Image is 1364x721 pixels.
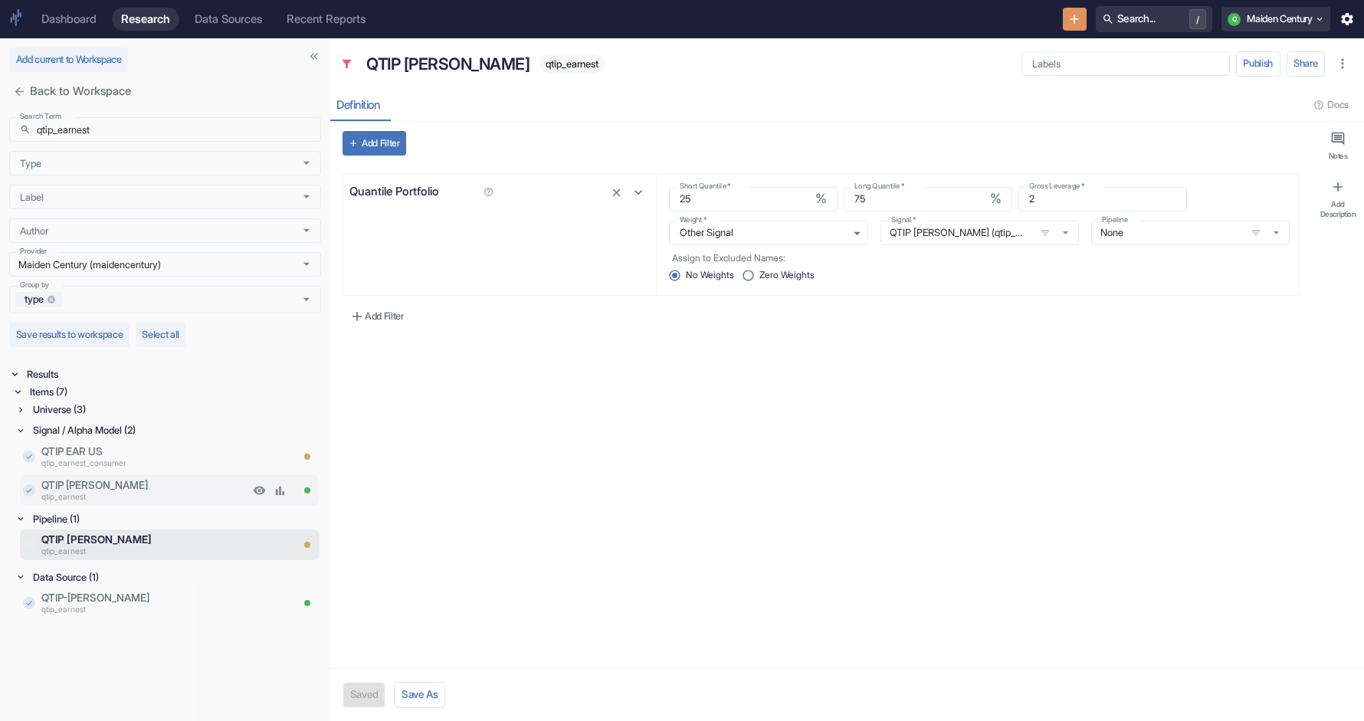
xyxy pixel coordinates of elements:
[32,8,106,31] a: Dashboard
[1029,181,1084,192] label: Gross Leverage
[1318,199,1358,218] div: Add Description
[891,215,916,225] label: Signal
[539,58,605,70] span: qtip_earnest
[680,215,707,225] label: Weight
[20,111,61,122] label: Search Term
[1315,125,1361,167] button: Notes
[1221,7,1330,31] button: QMaiden Century
[41,604,290,616] p: qtip_earnest
[41,477,249,493] p: QTIP [PERSON_NAME]
[30,401,321,418] div: Universe (3)
[41,532,290,558] a: QTIP [PERSON_NAME]qtip_earnest
[41,457,249,470] p: qtip_earnest_consumer
[1096,6,1212,32] button: Search.../
[112,8,179,31] a: Research
[362,48,534,80] div: QTIP [PERSON_NAME]
[277,8,375,31] a: Recent Reports
[1228,13,1241,26] div: Q
[20,280,49,290] label: Group by
[41,532,290,547] p: QTIP [PERSON_NAME]
[9,323,130,347] button: Save results to workspace
[30,569,321,586] div: Data Source (1)
[270,480,290,500] a: View Analysis
[672,251,826,264] label: Assign to Excluded Names:
[759,268,815,282] span: Zero Weights
[303,46,324,67] button: Collapse Sidebar
[15,292,63,307] div: type
[815,189,827,209] p: %
[297,188,316,206] button: Open
[41,590,290,616] a: QTIP-[PERSON_NAME]qtip_earnest
[297,290,316,309] button: Open
[669,221,867,245] div: Other Signal
[854,181,904,192] label: Long Quantile
[366,52,530,77] p: QTIP [PERSON_NAME]
[41,477,249,503] a: QTIP [PERSON_NAME]qtip_earnest
[349,183,474,200] p: Quantile Portfolio
[30,421,321,439] div: Signal / Alpha Model (2)
[394,682,445,708] button: Save As
[990,189,1002,209] p: %
[249,480,270,500] a: View Preview
[336,98,379,113] div: Definition
[18,293,50,306] span: type
[686,268,734,282] span: No Weights
[343,131,406,156] button: Add Filter
[297,221,316,240] button: Open
[20,246,47,257] label: Provider
[1236,51,1280,76] button: Publish
[41,12,97,26] div: Dashboard
[297,255,316,274] button: Open
[330,90,1364,121] div: resource tabs
[136,323,186,347] button: Select all
[41,590,290,605] p: QTIP-[PERSON_NAME]
[24,365,321,383] div: Results
[340,58,353,74] span: Pipeline
[1063,8,1087,31] button: New Resource
[1309,93,1355,117] button: Docs
[343,304,410,329] button: Add Filter
[195,12,262,26] div: Data Sources
[880,221,1079,245] span: QTIP Earnest (qtip_earnest)
[30,510,321,528] div: Pipeline (1)
[1247,224,1265,242] button: open filters
[297,154,316,172] button: Open
[121,12,170,26] div: Research
[1287,51,1325,76] button: Share
[680,181,731,192] label: Short Quantile
[41,546,290,558] p: qtip_earnest
[1102,215,1128,225] label: Pipeline
[41,444,249,459] p: QTIP EAR US
[9,48,128,72] button: Add current to Workspace
[185,8,271,31] a: Data Sources
[287,12,366,26] div: Recent Reports
[1036,224,1054,242] button: open filters
[27,383,321,401] div: Items (7)
[41,491,249,503] p: qtip_earnest
[30,83,131,100] p: Back to Workspace
[9,81,30,102] button: close
[41,444,249,470] a: QTIP EAR USqtip_earnest_consumer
